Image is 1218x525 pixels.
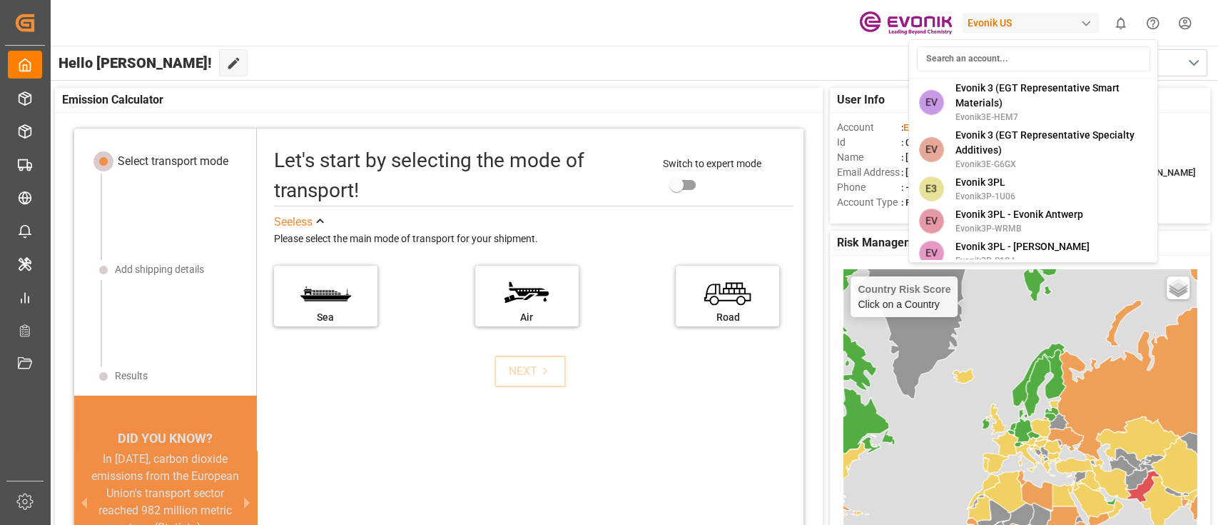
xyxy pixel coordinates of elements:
span: EV [918,137,943,162]
span: EV [918,90,943,115]
div: Road [683,310,772,325]
span: Emission Calculator [62,91,163,109]
span: Evonik3P-1U06 [955,190,1015,203]
span: Phone [837,180,901,195]
h4: Country Risk Score [858,284,950,295]
div: Let's start by selecting the mode of transport! [274,146,649,206]
div: Evonik US [962,13,1099,34]
span: Evonik US [903,122,944,133]
div: See less [274,214,313,231]
span: EV [918,209,943,234]
div: Select transport mode [118,153,228,170]
span: Evonik 3 (EGT Representative Smart Materials) [955,81,1147,111]
img: Evonik-brand-mark-Deep-Purple-RGB.jpeg_1700498283.jpeg [859,11,952,36]
div: Please select the main mode of transport for your shipment. [274,231,794,248]
span: Name [837,150,901,165]
span: Evonik3E-HEM7 [955,111,1147,124]
span: : 0019Y0000057sDzQAI [901,137,998,148]
div: Add shipping details [115,262,204,277]
span: Hello [PERSON_NAME]! [59,49,212,76]
span: Id [837,135,901,150]
div: Air [482,310,572,325]
div: Click on a Country [858,284,950,310]
span: E3 [918,176,943,201]
span: Evonik 3PL - [PERSON_NAME] [955,239,1089,254]
span: EV [918,241,943,266]
span: Risk Management [837,234,930,251]
span: Switch to expert mode [663,158,761,169]
div: Sea [281,310,370,325]
span: Evonik3P-S1SJ [955,254,1089,267]
span: Account [837,120,901,135]
span: Email Address [837,165,901,180]
span: Evonik3P-WRMB [955,222,1082,235]
span: : [901,122,944,133]
span: Evonik 3 (EGT Representative Specialty Additives) [955,128,1147,158]
input: Search an account... [916,46,1150,71]
span: : — [901,182,913,193]
div: Results [115,369,148,384]
div: NEXT [509,363,552,380]
span: : [PERSON_NAME] [901,152,976,163]
span: Account Type [837,195,901,210]
span: : [PERSON_NAME][DOMAIN_NAME][EMAIL_ADDRESS][DOMAIN_NAME] [901,167,1196,178]
button: show 0 new notifications [1105,7,1137,39]
div: DID YOU KNOW? [74,426,257,451]
a: Layers [1167,276,1189,299]
span: : Freight Forwarder [901,197,979,208]
span: User Info [837,91,885,109]
span: Evonik 3PL - Evonik Antwerp [955,207,1082,222]
button: Help Center [1137,7,1169,39]
span: Evonik 3PL [955,175,1015,190]
span: Evonik3E-G6GX [955,158,1147,171]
